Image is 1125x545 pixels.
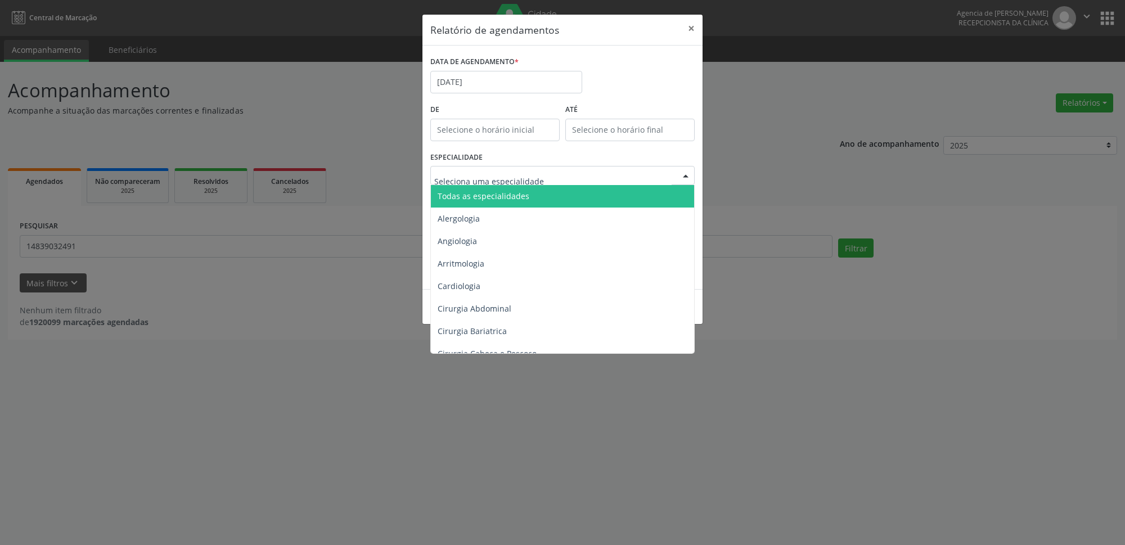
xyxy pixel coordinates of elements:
[565,101,695,119] label: ATÉ
[438,191,529,201] span: Todas as especialidades
[438,236,477,246] span: Angiologia
[430,149,483,166] label: ESPECIALIDADE
[430,119,560,141] input: Selecione o horário inicial
[438,281,480,291] span: Cardiologia
[680,15,703,42] button: Close
[438,213,480,224] span: Alergologia
[438,303,511,314] span: Cirurgia Abdominal
[565,119,695,141] input: Selecione o horário final
[438,348,537,359] span: Cirurgia Cabeça e Pescoço
[430,101,560,119] label: De
[430,53,519,71] label: DATA DE AGENDAMENTO
[434,170,672,192] input: Seleciona uma especialidade
[438,258,484,269] span: Arritmologia
[430,22,559,37] h5: Relatório de agendamentos
[430,71,582,93] input: Selecione uma data ou intervalo
[438,326,507,336] span: Cirurgia Bariatrica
